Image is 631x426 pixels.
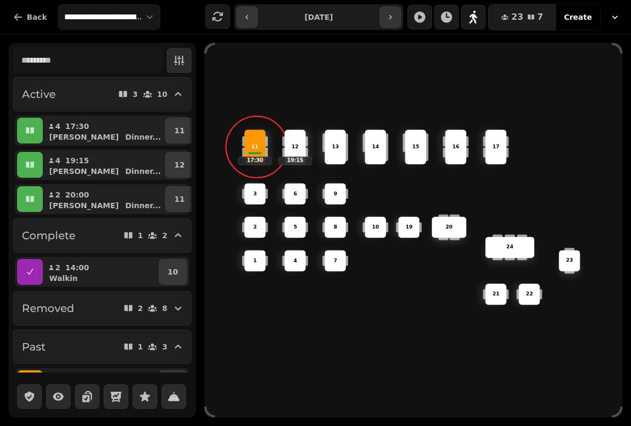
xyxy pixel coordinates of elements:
p: Dinner ... [125,166,161,177]
button: Past13 [13,330,191,364]
p: 4 [55,155,61,166]
h2: Past [22,339,45,354]
p: 17:30 [239,157,271,164]
p: 24 [506,244,513,251]
p: [PERSON_NAME] [49,132,119,142]
p: 7 [334,257,337,264]
p: 21 [493,291,499,298]
p: 11 [174,125,184,136]
p: 11 [251,143,258,151]
button: Complete12 [13,218,191,253]
p: 16 [452,143,459,151]
button: 237 [488,4,556,30]
button: Back [4,4,56,30]
p: 10 [157,90,167,98]
button: 12 [165,152,194,178]
p: 20:00 [65,189,89,200]
p: Dinner ... [125,132,161,142]
p: 4 [294,257,297,264]
button: 10 [159,259,187,285]
h2: Removed [22,301,74,316]
p: 14:00 [65,262,89,273]
button: 220:00[PERSON_NAME]Dinner... [45,186,163,212]
p: 9 [334,190,337,197]
p: 14 [372,143,379,151]
p: 15 [412,143,419,151]
p: 23 [566,257,573,264]
p: 2 [162,232,167,239]
p: 3 [162,343,167,351]
p: 2 [55,262,61,273]
p: Dinner ... [125,200,161,211]
h2: Active [22,87,56,102]
button: Removed28 [13,291,191,325]
button: 11 [165,118,194,143]
p: 17 [493,143,499,151]
p: 10 [168,267,178,277]
button: 11 [165,186,194,212]
p: 3 [253,190,257,197]
p: 13 [332,143,338,151]
p: 1 [138,232,143,239]
button: Active310 [13,77,191,111]
p: 11 [174,194,184,204]
p: 2 [253,224,257,231]
p: 22 [526,291,533,298]
span: Create [564,13,592,21]
h2: Complete [22,228,75,243]
p: 12 [291,143,298,151]
p: 19:15 [279,157,311,164]
p: 2 [138,305,143,312]
p: 10 [372,224,379,231]
p: 3 [133,90,138,98]
p: 20 [445,224,452,231]
p: 2 [55,189,61,200]
p: 5 [294,224,297,231]
p: 4 [55,121,61,132]
p: 8 [334,224,337,231]
button: 214:00Walkin [45,259,157,285]
p: 6 [294,190,297,197]
p: Walkin [49,273,78,284]
p: 19 [405,224,412,231]
p: [PERSON_NAME] [49,200,119,211]
button: 419:15[PERSON_NAME]Dinner... [45,152,163,178]
button: 313:45 [45,370,157,396]
p: 17:30 [65,121,89,132]
button: 417:30[PERSON_NAME]Dinner... [45,118,163,143]
p: 19:15 [65,155,89,166]
button: Create [556,4,601,30]
span: 7 [537,13,543,21]
p: 12 [174,159,184,170]
p: 1 [253,257,257,264]
p: 8 [162,305,167,312]
span: 23 [511,13,523,21]
span: Back [27,13,47,21]
p: 1 [138,343,143,351]
p: [PERSON_NAME] [49,166,119,177]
